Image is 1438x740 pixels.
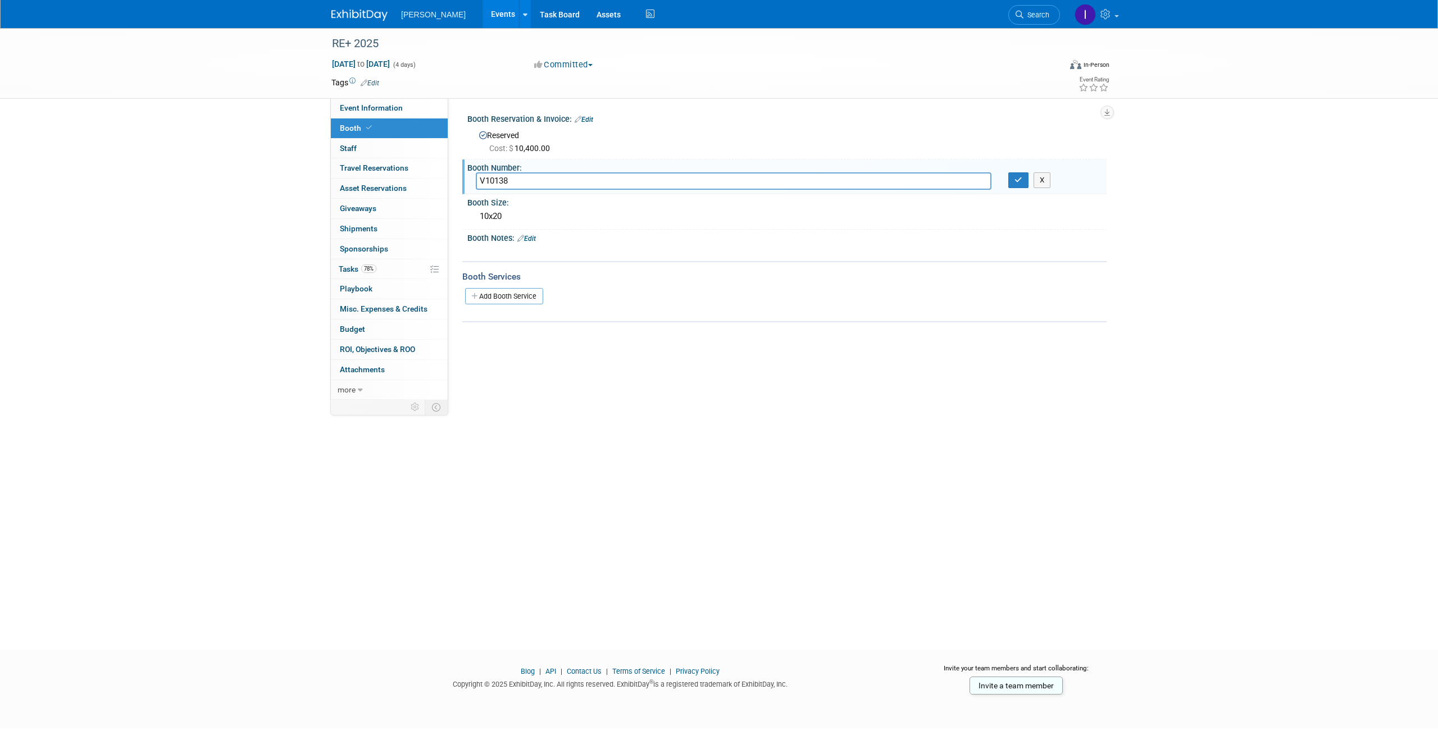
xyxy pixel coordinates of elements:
[1008,5,1060,25] a: Search
[340,284,372,293] span: Playbook
[567,667,602,675] a: Contact Us
[462,271,1107,283] div: Booth Services
[489,144,554,153] span: 10,400.00
[467,111,1107,125] div: Booth Reservation & Invoice:
[340,345,415,354] span: ROI, Objectives & ROO
[331,179,448,198] a: Asset Reservations
[603,667,611,675] span: |
[331,77,379,88] td: Tags
[331,239,448,259] a: Sponsorships
[340,204,376,213] span: Giveaways
[392,61,416,68] span: (4 days)
[331,319,448,339] a: Budget
[331,118,448,138] a: Booth
[338,385,356,394] span: more
[649,679,653,685] sup: ®
[1078,77,1109,83] div: Event Rating
[489,144,515,153] span: Cost: $
[970,677,1063,695] a: Invite a team member
[331,299,448,319] a: Misc. Expenses & Credits
[1023,11,1049,19] span: Search
[1070,60,1081,69] img: Format-Inperson.png
[536,667,544,675] span: |
[465,288,543,304] a: Add Booth Service
[926,664,1107,680] div: Invite your team members and start collaborating:
[425,400,448,414] td: Toggle Event Tabs
[331,59,390,69] span: [DATE] [DATE]
[331,360,448,380] a: Attachments
[545,667,556,675] a: API
[340,304,427,313] span: Misc. Expenses & Credits
[612,667,665,675] a: Terms of Service
[340,365,385,374] span: Attachments
[356,60,366,68] span: to
[331,139,448,158] a: Staff
[1075,4,1096,25] img: Isabella DeJulia
[331,10,388,21] img: ExhibitDay
[1083,61,1109,69] div: In-Person
[467,230,1107,244] div: Booth Notes:
[575,116,593,124] a: Edit
[331,158,448,178] a: Travel Reservations
[340,244,388,253] span: Sponsorships
[331,199,448,218] a: Giveaways
[331,219,448,239] a: Shipments
[340,184,407,193] span: Asset Reservations
[331,340,448,359] a: ROI, Objectives & ROO
[558,667,565,675] span: |
[340,103,403,112] span: Event Information
[406,400,425,414] td: Personalize Event Tab Strip
[340,325,365,334] span: Budget
[667,667,674,675] span: |
[476,127,1098,154] div: Reserved
[467,194,1107,208] div: Booth Size:
[331,279,448,299] a: Playbook
[331,677,909,689] div: Copyright © 2025 ExhibitDay, Inc. All rights reserved. ExhibitDay is a registered trademark of Ex...
[331,259,448,279] a: Tasks78%
[340,224,377,233] span: Shipments
[476,208,1098,225] div: 10x20
[401,10,466,19] span: [PERSON_NAME]
[676,667,720,675] a: Privacy Policy
[340,144,357,153] span: Staff
[340,124,374,133] span: Booth
[530,59,597,71] button: Committed
[361,79,379,87] a: Edit
[366,125,372,131] i: Booth reservation complete
[994,58,1109,75] div: Event Format
[521,667,535,675] a: Blog
[331,380,448,400] a: more
[361,264,376,273] span: 78%
[517,235,536,243] a: Edit
[340,163,408,172] span: Travel Reservations
[331,98,448,118] a: Event Information
[1034,172,1051,188] button: X
[339,264,376,273] span: Tasks
[328,34,1043,54] div: RE+ 2025
[467,159,1107,173] div: Booth Number:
